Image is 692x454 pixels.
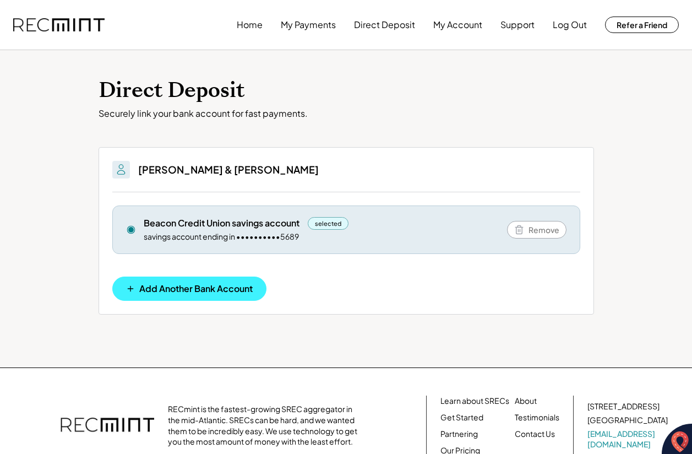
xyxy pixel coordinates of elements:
[440,396,509,407] a: Learn about SRECs
[515,412,559,423] a: Testimonials
[433,14,482,36] button: My Account
[168,404,363,447] div: RECmint is the fastest-growing SREC aggregator in the mid-Atlantic. SRECs can be hard, and we wan...
[61,407,154,445] img: recmint-logotype%403x.png
[99,78,594,104] h1: Direct Deposit
[112,277,266,301] button: Add Another Bank Account
[440,412,483,423] a: Get Started
[354,14,415,36] button: Direct Deposit
[515,429,555,440] a: Contact Us
[13,18,105,32] img: recmint-logotype%403x.png
[528,226,559,234] span: Remove
[605,17,679,33] button: Refer a Friend
[237,14,263,36] button: Home
[587,429,670,450] a: [EMAIL_ADDRESS][DOMAIN_NAME]
[507,221,566,239] button: Remove
[144,217,299,229] div: Beacon Credit Union savings account
[440,429,478,440] a: Partnering
[500,14,535,36] button: Support
[138,163,319,176] h3: [PERSON_NAME] & [PERSON_NAME]
[587,415,668,426] div: [GEOGRAPHIC_DATA]
[515,396,537,407] a: About
[115,163,128,176] img: People.svg
[553,14,587,36] button: Log Out
[281,14,336,36] button: My Payments
[587,401,660,412] div: [STREET_ADDRESS]
[139,284,253,293] span: Add Another Bank Account
[144,231,299,242] div: savings account ending in ••••••••••5689
[99,108,594,120] div: Securely link your bank account for fast payments.
[308,217,349,230] div: selected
